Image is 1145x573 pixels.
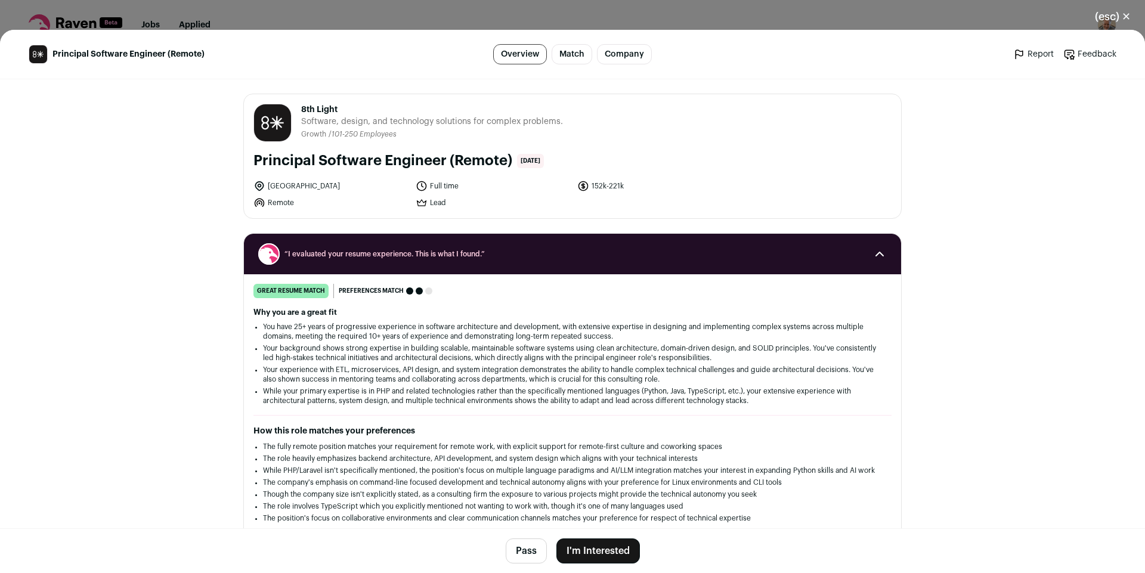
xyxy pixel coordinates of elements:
[263,365,882,384] li: Your experience with ETL, microservices, API design, and system integration demonstrates the abil...
[329,130,397,139] li: /
[253,197,409,209] li: Remote
[263,343,882,363] li: Your background shows strong expertise in building scalable, maintainable software systems using ...
[301,116,563,128] span: Software, design, and technology solutions for complex problems.
[332,131,397,138] span: 101-250 Employees
[1081,4,1145,30] button: Close modal
[1013,48,1054,60] a: Report
[339,285,404,297] span: Preferences match
[263,442,882,451] li: The fully remote position matches your requirement for remote work, with explicit support for rem...
[254,104,291,141] img: 4fe73e4809cff28d7346e0898cd5e4e9ea1ea5ac9d1deed0a36356e0abf6f376.png
[253,151,512,171] h1: Principal Software Engineer (Remote)
[556,538,640,563] button: I'm Interested
[263,478,882,487] li: The company's emphasis on command-line focused development and technical autonomy aligns with you...
[253,284,329,298] div: great resume match
[552,44,592,64] a: Match
[253,180,409,192] li: [GEOGRAPHIC_DATA]
[301,104,563,116] span: 8th Light
[577,180,732,192] li: 152k-221k
[263,386,882,405] li: While your primary expertise is in PHP and related technologies rather than the specifically ment...
[597,44,652,64] a: Company
[263,513,882,523] li: The position's focus on collaborative environments and clear communication channels matches your ...
[517,154,544,168] span: [DATE]
[284,249,861,259] span: “I evaluated your resume experience. This is what I found.”
[263,454,882,463] li: The role heavily emphasizes backend architecture, API development, and system design which aligns...
[1063,48,1116,60] a: Feedback
[493,44,547,64] a: Overview
[263,466,882,475] li: While PHP/Laravel isn't specifically mentioned, the position's focus on multiple language paradig...
[416,180,571,192] li: Full time
[253,308,892,317] h2: Why you are a great fit
[416,197,571,209] li: Lead
[301,130,329,139] li: Growth
[29,45,47,63] img: 4fe73e4809cff28d7346e0898cd5e4e9ea1ea5ac9d1deed0a36356e0abf6f376.png
[263,322,882,341] li: You have 25+ years of progressive experience in software architecture and development, with exten...
[253,425,892,437] h2: How this role matches your preferences
[52,48,205,60] span: Principal Software Engineer (Remote)
[263,490,882,499] li: Though the company size isn't explicitly stated, as a consulting firm the exposure to various pro...
[506,538,547,563] button: Pass
[263,501,882,511] li: The role involves TypeScript which you explicitly mentioned not wanting to work with, though it's...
